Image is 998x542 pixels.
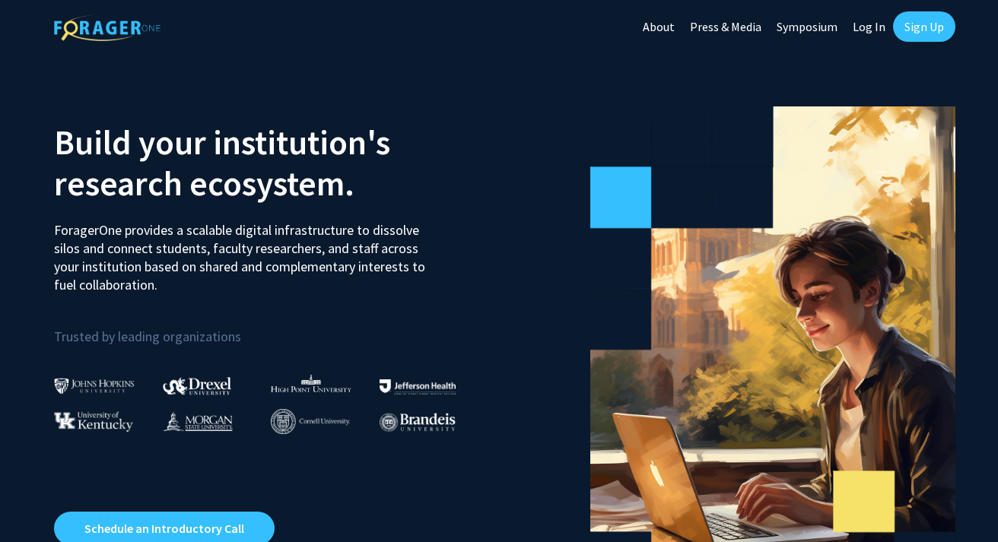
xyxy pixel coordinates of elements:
[54,210,436,294] p: ForagerOne provides a scalable digital infrastructure to dissolve silos and connect students, fac...
[11,474,65,531] iframe: Chat
[163,411,233,431] img: Morgan State University
[54,14,161,41] img: ForagerOne Logo
[271,374,351,392] img: High Point University
[893,11,955,42] a: Sign Up
[54,122,488,204] h2: Build your institution's research ecosystem.
[163,377,231,395] img: Drexel University
[54,411,133,432] img: University of Kentucky
[54,378,135,394] img: Johns Hopkins University
[380,413,456,432] img: Brandeis University
[380,379,456,394] img: Thomas Jefferson University
[54,306,488,348] p: Trusted by leading organizations
[271,409,350,434] img: Cornell University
